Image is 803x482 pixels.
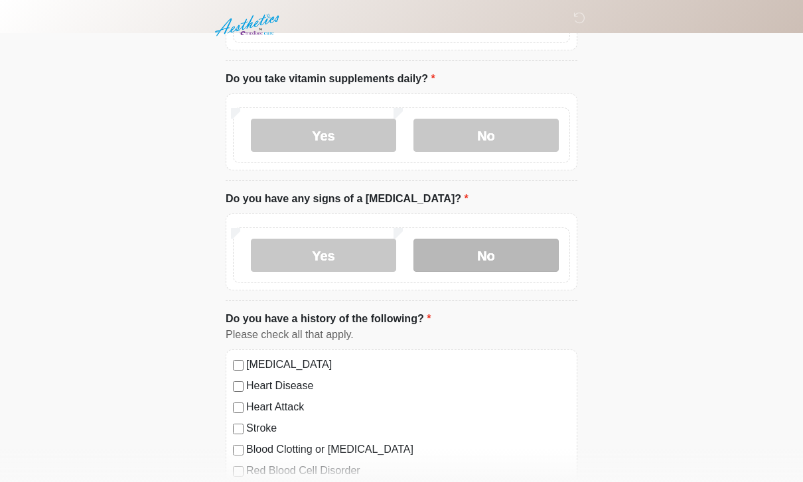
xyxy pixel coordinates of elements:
[233,445,244,455] input: Blood Clotting or [MEDICAL_DATA]
[226,71,435,87] label: Do you take vitamin supplements daily?
[246,463,570,479] label: Red Blood Cell Disorder
[413,119,559,152] label: No
[246,442,570,457] label: Blood Clotting or [MEDICAL_DATA]
[233,360,244,371] input: [MEDICAL_DATA]
[233,466,244,477] input: Red Blood Cell Disorder
[212,10,285,40] img: Aesthetics by Emediate Cure Logo
[246,357,570,373] label: [MEDICAL_DATA]
[246,399,570,415] label: Heart Attack
[413,239,559,272] label: No
[251,119,396,152] label: Yes
[251,239,396,272] label: Yes
[233,402,244,413] input: Heart Attack
[246,378,570,394] label: Heart Disease
[226,327,577,343] div: Please check all that apply.
[226,191,469,207] label: Do you have any signs of a [MEDICAL_DATA]?
[233,381,244,392] input: Heart Disease
[233,424,244,434] input: Stroke
[226,311,431,327] label: Do you have a history of the following?
[246,420,570,436] label: Stroke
